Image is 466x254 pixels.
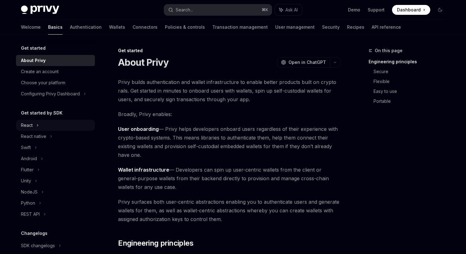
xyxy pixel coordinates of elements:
[375,47,403,54] span: On this page
[285,7,298,13] span: Ask AI
[397,7,421,13] span: Dashboard
[435,5,445,15] button: Toggle dark mode
[374,67,450,77] a: Secure
[118,57,169,68] h1: About Privy
[262,7,268,12] span: ⌘ K
[21,199,35,207] div: Python
[118,198,340,223] span: Privy surfaces both user-centric abstractions enabling you to authenticate users and generate wal...
[118,165,340,191] span: — Developers can spin up user-centric wallets from the client or general-purpose wallets from the...
[118,48,340,54] div: Get started
[21,6,59,14] img: dark logo
[118,238,193,248] span: Engineering principles
[288,59,326,65] span: Open in ChatGPT
[16,66,95,77] a: Create an account
[374,86,450,96] a: Easy to use
[21,109,63,117] h5: Get started by SDK
[372,20,401,35] a: API reference
[176,6,193,14] div: Search...
[21,57,46,64] div: About Privy
[165,20,205,35] a: Policies & controls
[275,4,302,15] button: Ask AI
[21,230,47,237] h5: Changelogs
[21,44,46,52] h5: Get started
[322,20,340,35] a: Security
[21,79,65,86] div: Choose your platform
[368,7,385,13] a: Support
[347,20,364,35] a: Recipes
[21,20,41,35] a: Welcome
[374,96,450,106] a: Portable
[118,126,159,132] strong: User onboarding
[21,122,33,129] div: React
[392,5,430,15] a: Dashboard
[109,20,125,35] a: Wallets
[21,188,38,196] div: NodeJS
[374,77,450,86] a: Flexible
[21,133,46,140] div: React native
[118,78,340,104] span: Privy builds authentication and wallet infrastructure to enable better products built on crypto r...
[16,77,95,88] a: Choose your platform
[21,90,80,98] div: Configuring Privy Dashboard
[118,110,340,119] span: Broadly, Privy enables:
[164,4,272,15] button: Search...⌘K
[70,20,102,35] a: Authentication
[21,242,55,249] div: SDK changelogs
[277,57,330,68] button: Open in ChatGPT
[21,68,59,75] div: Create an account
[133,20,157,35] a: Connectors
[21,155,37,162] div: Android
[212,20,268,35] a: Transaction management
[21,210,40,218] div: REST API
[275,20,315,35] a: User management
[369,57,450,67] a: Engineering principles
[21,166,34,173] div: Flutter
[348,7,360,13] a: Demo
[118,167,169,173] strong: Wallet infrastructure
[118,125,340,159] span: — Privy helps developers onboard users regardless of their experience with crypto-based systems. ...
[21,144,31,151] div: Swift
[16,55,95,66] a: About Privy
[21,177,31,185] div: Unity
[48,20,63,35] a: Basics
